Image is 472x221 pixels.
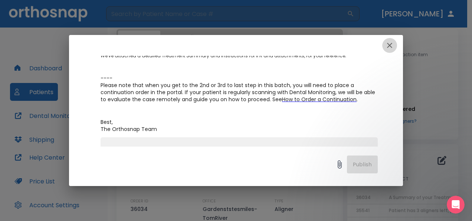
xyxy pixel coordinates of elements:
[357,96,358,103] span: .
[447,196,465,214] iframe: Intercom live chat
[282,96,357,103] span: How to Order a Continuation
[101,74,377,103] span: ---- Please note that when you get to the 2nd or 3rd to last step in this batch, you will need to...
[282,96,357,103] a: How to Order a Continuation
[101,118,157,133] span: Best, The Orthosnap Team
